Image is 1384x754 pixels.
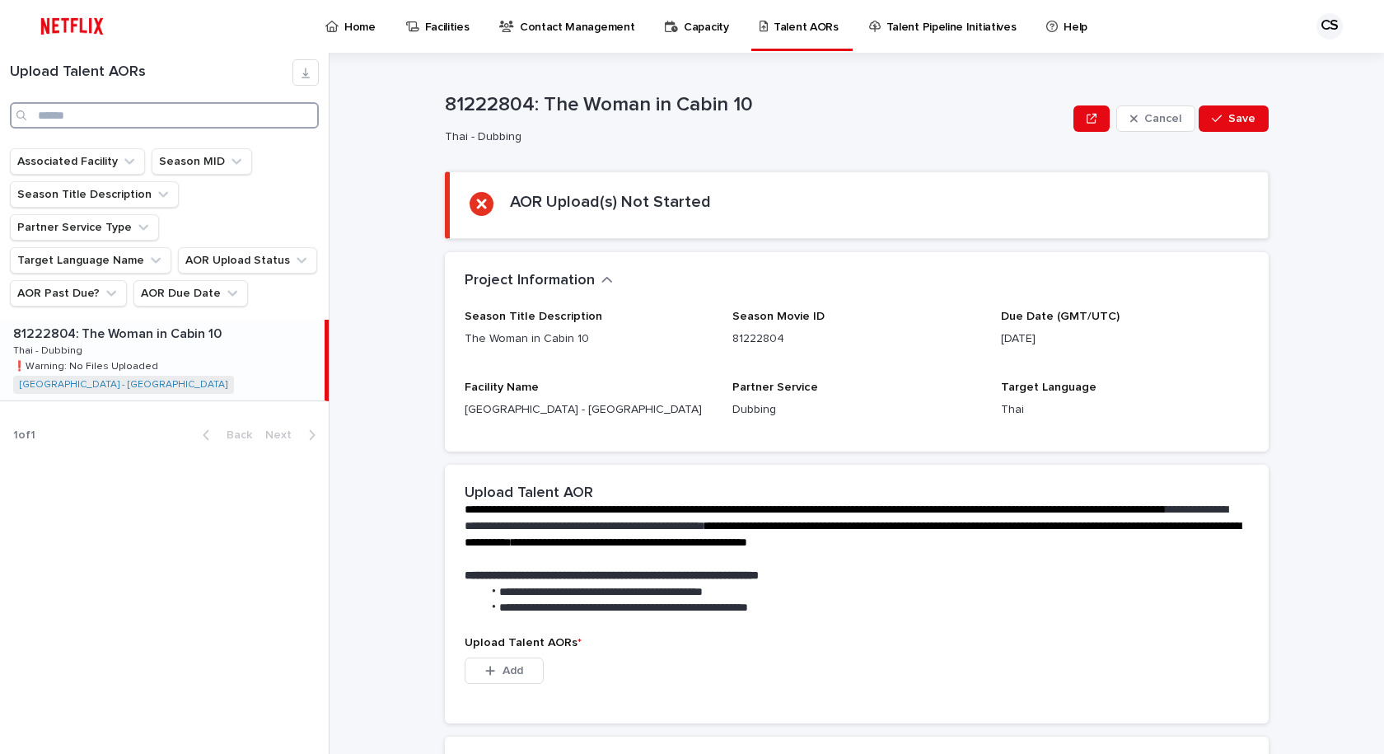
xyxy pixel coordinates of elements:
button: Partner Service Type [10,214,159,241]
p: Thai - Dubbing [13,342,86,357]
p: Thai - Dubbing [445,130,1060,144]
a: [GEOGRAPHIC_DATA] - [GEOGRAPHIC_DATA] [20,379,227,391]
p: ❗️Warning: No Files Uploaded [13,358,161,372]
span: Back [217,429,252,441]
span: Facility Name [465,382,539,393]
span: Next [265,429,302,441]
h2: Project Information [465,272,595,290]
h1: Upload Talent AORs [10,63,292,82]
button: Cancel [1116,105,1195,132]
span: Due Date (GMT/UTC) [1001,311,1120,322]
p: Thai [1001,401,1249,419]
button: Project Information [465,272,613,290]
span: Target Language [1001,382,1096,393]
button: Season Title Description [10,181,179,208]
button: Add [465,658,544,684]
p: The Woman in Cabin 10 [465,330,713,348]
span: Season Movie ID [732,311,825,322]
span: Partner Service [732,382,818,393]
p: [GEOGRAPHIC_DATA] - [GEOGRAPHIC_DATA] [465,401,713,419]
span: Add [503,665,523,677]
p: 81222804: The Woman in Cabin 10 [13,323,225,342]
p: [DATE] [1001,330,1249,348]
span: Save [1228,113,1255,124]
button: Back [189,428,259,443]
button: Target Language Name [10,247,171,274]
span: Season Title Description [465,311,602,322]
img: ifQbXi3ZQGMSEF7WDB7W [33,10,111,43]
div: CS [1316,13,1343,40]
button: AOR Past Due? [10,280,127,307]
button: Save [1199,105,1269,132]
span: Upload Talent AORs [465,637,582,649]
h2: Upload Talent AOR [465,485,593,503]
button: Season MID [152,148,252,175]
button: Next [259,428,329,443]
h2: AOR Upload(s) Not Started [510,192,711,212]
p: 81222804 [732,330,980,348]
button: AOR Due Date [133,280,248,307]
p: 81222804: The Woman in Cabin 10 [445,93,1067,117]
button: Associated Facility [10,148,145,175]
input: Search [10,102,319,129]
button: AOR Upload Status [178,247,317,274]
p: Dubbing [732,401,980,419]
span: Cancel [1144,113,1181,124]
